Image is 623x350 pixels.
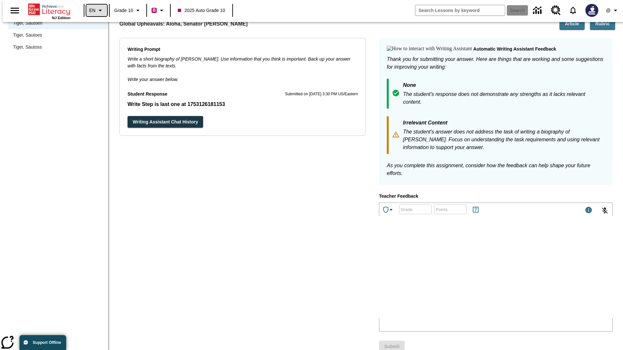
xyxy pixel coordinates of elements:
button: Rubric, Will open in new tab [590,17,615,30]
span: @ [606,7,610,14]
p: The student's response does not demonstrate any strengths as it lacks relevant content. [403,90,605,106]
p: Submitted on [DATE] 3:30 PM US/Eastern [285,91,358,98]
button: Article, Will open in new tab [559,17,585,30]
p: Global Upheavals: Aloha, Senator [PERSON_NAME] [119,20,248,28]
span: 2025 Auto Grade 10 [178,7,225,14]
a: Resource Center, Will open in new tab [547,2,565,19]
div: Tiger, Sautoes [8,29,108,41]
button: Grade: Grade 10, Select a grade [112,5,144,16]
p: Writing Prompt [128,46,358,53]
span: EN [89,7,95,14]
span: B [153,6,156,14]
button: Language: EN, Select a language [86,5,107,16]
button: Profile/Settings [602,5,623,16]
img: Avatar [585,4,598,17]
a: Home [28,3,70,16]
p: Write a short biography of [PERSON_NAME]. Use information that you think is important. Back up yo... [128,56,358,69]
button: Writing Assistant Chat History [128,116,203,128]
button: Rules for Earning Points and Achievements, Will open in new tab [469,203,482,216]
div: Home [28,2,70,20]
div: Tiger, Sautoen [13,20,47,27]
p: Student Response [128,100,358,108]
p: Teacher Feedback [379,193,613,200]
p: None [403,81,605,90]
a: Notifications [565,2,581,19]
img: How to interact with Writing Assistant [387,46,472,52]
input: Points: Must be equal to or less than 25. [434,201,467,218]
p: As you complete this assignment, consider how the feedback can help shape your future efforts. [387,162,605,177]
div: Tiger, Sautoss [8,41,108,53]
button: Achievements [379,203,397,216]
span: Support Offline [33,340,61,345]
button: Select a new avatar [581,2,602,19]
button: Support Offline [19,335,66,350]
p: The student's answer does not address the task of writing a biography of [PERSON_NAME]. Focus on ... [403,128,605,151]
button: Boost Class color is violet red. Change class color [149,5,168,16]
p: Write Step is last one at 1753126181153 [128,100,358,108]
a: Data Center [529,2,547,19]
p: Thank you for submitting your answer. Here are things that are working and some suggestions for i... [387,55,605,71]
div: Points: Must be equal to or less than 25. [434,204,467,214]
button: Open side menu [5,1,24,20]
div: Tiger, Sautoss [13,44,42,51]
span: Grade 10 [114,7,133,14]
div: Tiger, Sautoes [13,32,42,39]
div: Tiger, Sautoenwriting assistant alert [8,17,108,29]
span: NJ Edition [52,16,70,20]
input: Grade: Letters, numbers, %, + and - are allowed. [399,201,432,218]
p: Irrelevant Content [403,119,605,128]
input: search field [415,5,505,16]
button: Click to activate and allow voice recognition [597,203,613,218]
p: Write your answer below. [128,69,358,83]
p: Automatic writing assistant feedback [473,46,556,53]
div: Grade: Letters, numbers, %, + and - are allowed. [399,204,432,214]
body: Type your response here. [3,5,95,11]
p: Student Response [128,91,167,98]
div: Maximum 1000 characters Press Escape to exit toolbar and use left and right arrow keys to access ... [585,206,592,215]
